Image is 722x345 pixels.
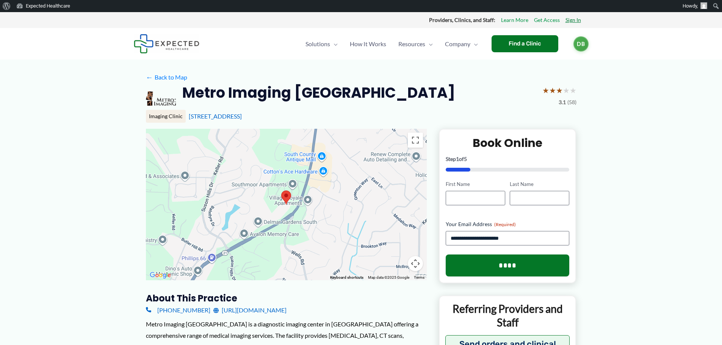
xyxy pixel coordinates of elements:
span: 5 [464,156,467,162]
h2: Metro Imaging [GEOGRAPHIC_DATA] [182,83,455,102]
h3: About this practice [146,292,427,304]
span: 3.1 [559,97,566,107]
span: ★ [570,83,576,97]
button: Map camera controls [408,256,423,271]
span: ★ [563,83,570,97]
a: SolutionsMenu Toggle [299,31,344,57]
span: Menu Toggle [330,31,338,57]
a: CompanyMenu Toggle [439,31,484,57]
label: First Name [446,181,505,188]
div: Imaging Clinic [146,110,186,123]
a: [STREET_ADDRESS] [189,112,242,120]
label: Your Email Address [446,220,570,228]
a: [URL][DOMAIN_NAME] [213,304,287,316]
a: Get Access [534,15,560,25]
a: How It Works [344,31,392,57]
a: ResourcesMenu Toggle [392,31,439,57]
a: Learn More [501,15,528,25]
strong: Providers, Clinics, and Staff: [429,17,495,23]
a: Find a Clinic [492,35,558,52]
nav: Primary Site Navigation [299,31,484,57]
button: Toggle fullscreen view [408,133,423,148]
span: Map data ©2025 Google [368,275,409,279]
button: Keyboard shortcuts [330,275,363,280]
span: Resources [398,31,425,57]
a: Terms (opens in new tab) [414,275,424,279]
img: Expected Healthcare Logo - side, dark font, small [134,34,199,53]
span: (Required) [494,222,516,227]
span: Company [445,31,470,57]
a: DB [573,36,589,52]
span: Menu Toggle [425,31,433,57]
span: (58) [567,97,576,107]
span: ★ [542,83,549,97]
span: ★ [549,83,556,97]
span: How It Works [350,31,386,57]
a: [PHONE_NUMBER] [146,304,210,316]
span: Solutions [305,31,330,57]
span: ← [146,73,153,81]
p: Referring Providers and Staff [445,302,570,329]
a: Open this area in Google Maps (opens a new window) [148,270,173,280]
p: Step of [446,156,570,162]
span: 1 [456,156,459,162]
span: ★ [556,83,563,97]
h2: Book Online [446,136,570,150]
img: Google [148,270,173,280]
label: Last Name [510,181,569,188]
a: Sign In [565,15,581,25]
a: ←Back to Map [146,72,187,83]
span: Menu Toggle [470,31,478,57]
